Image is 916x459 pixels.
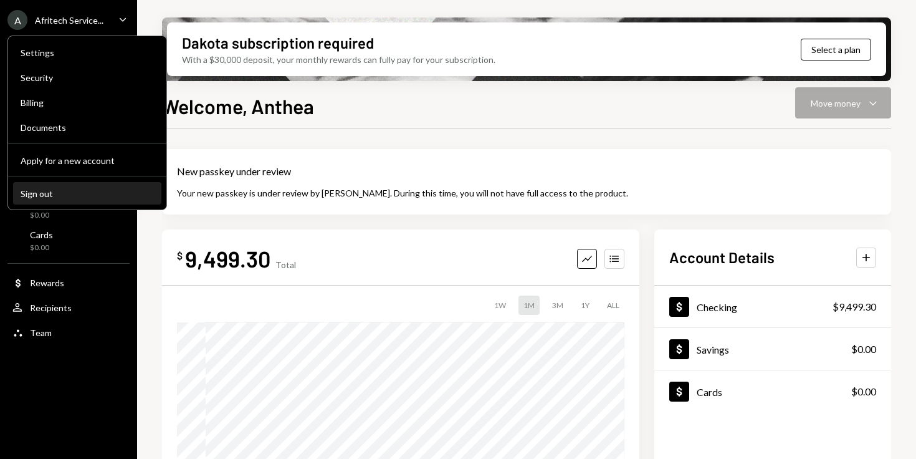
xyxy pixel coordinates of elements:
div: Total [275,259,296,270]
div: Cards [30,229,53,240]
a: Cards$0.00 [654,370,891,412]
h2: Account Details [669,247,775,268]
div: 9,499.30 [185,244,270,273]
div: Sign out [21,188,154,199]
div: 1Y [576,296,594,315]
a: Team [7,321,130,344]
div: Checking [697,301,737,313]
a: Security [13,66,161,89]
div: Rewards [30,278,64,288]
div: Your new passkey is under review by [PERSON_NAME]. During this time, you will not have full acces... [177,186,876,200]
div: Dakota subscription required [182,32,374,53]
a: Rewards [7,271,130,294]
div: Afritech Service... [35,15,103,26]
a: Recipients [7,296,130,319]
div: 1W [489,296,511,315]
div: $9,499.30 [833,299,876,314]
div: Security [21,72,154,83]
div: 3M [547,296,568,315]
a: Savings$0.00 [654,328,891,370]
button: Apply for a new account [13,150,161,172]
div: $0.00 [851,384,876,399]
div: $0.00 [851,342,876,357]
div: $0.00 [30,243,53,253]
div: With a $30,000 deposit, your monthly rewards can fully pay for your subscription. [182,53,495,66]
div: A [7,10,27,30]
h1: Welcome, Anthea [162,94,314,118]
div: $0.00 [30,210,60,221]
div: $ [177,249,183,262]
a: Billing [13,91,161,114]
button: Select a plan [801,39,871,60]
a: Settings [13,41,161,64]
div: Billing [21,97,154,108]
div: Savings [697,344,729,355]
div: Recipients [30,302,72,313]
div: New passkey under review [177,164,876,179]
div: Cards [697,386,722,398]
div: Apply for a new account [21,155,154,166]
a: Checking$9,499.30 [654,286,891,327]
button: Sign out [13,183,161,205]
div: Team [30,327,52,338]
div: 1M [518,296,540,315]
a: Documents [13,116,161,138]
div: ALL [602,296,624,315]
div: Settings [21,47,154,58]
a: Cards$0.00 [7,226,130,256]
div: Documents [21,122,154,133]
